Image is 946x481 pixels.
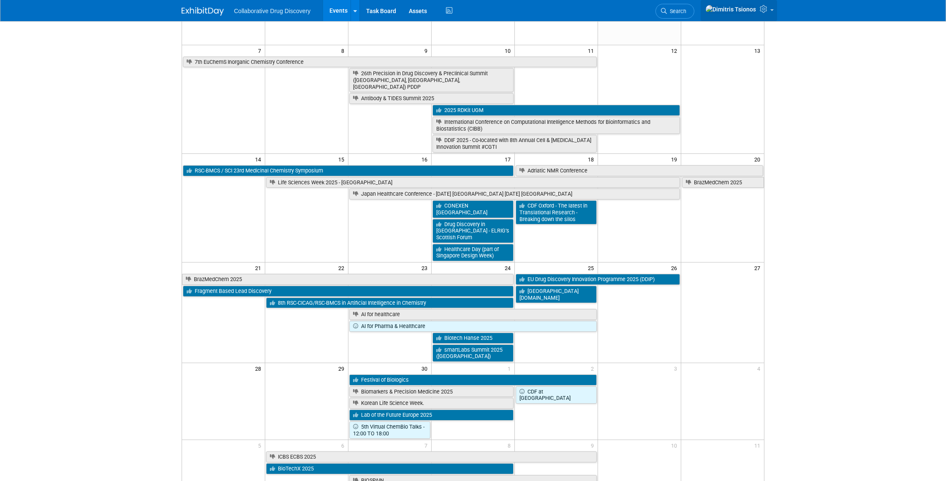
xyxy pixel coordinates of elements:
a: 5th Virtual ChemBio Talks - 12:00 TO 18:00 [349,421,430,439]
a: CONEXEN [GEOGRAPHIC_DATA] [432,200,514,218]
span: 7 [424,440,431,451]
span: 21 [254,262,265,273]
a: Festival of Biologics [349,374,597,385]
span: 22 [337,262,348,273]
span: 11 [753,440,764,451]
span: Collaborative Drug Discovery [234,8,310,14]
span: 6 [340,440,348,451]
span: 18 [587,154,598,164]
span: 27 [753,262,764,273]
span: 2 [590,363,598,374]
span: 25 [587,262,598,273]
span: 10 [670,440,681,451]
span: 10 [504,45,514,56]
a: AI for Pharma & Healthcare [349,321,597,332]
span: 12 [670,45,681,56]
a: Adriatic NMR Conference [516,165,763,176]
span: 1 [507,363,514,374]
img: ExhibitDay [182,7,224,16]
a: BrazMedChem 2025 [182,274,514,285]
a: 2025 RDKit UGM [432,105,680,116]
span: 28 [254,363,265,374]
a: DDIF 2025 - Co-located with 8th Annual Cell & [MEDICAL_DATA] Innovation Summit #CGTI [432,135,597,152]
a: 26th Precision in Drug Discovery & Preclinical Summit ([GEOGRAPHIC_DATA], [GEOGRAPHIC_DATA], [GEO... [349,68,514,92]
span: 26 [670,262,681,273]
a: RSC-BMCS / SCI 23rd Medicinal Chemistry Symposium [183,165,514,176]
span: 13 [753,45,764,56]
span: 30 [421,363,431,374]
span: 15 [337,154,348,164]
span: 8 [507,440,514,451]
a: Fragment Based Lead Discovery [183,286,514,297]
a: Healthcare Day (part of Singapore Design Week) [432,244,514,261]
a: EU Drug Discovery Innovation Programme 2025 (DDIP) [516,274,680,285]
span: 14 [254,154,265,164]
span: 19 [670,154,681,164]
span: 5 [257,440,265,451]
a: Antibody & TIDES Summit 2025 [349,93,514,104]
span: 4 [756,363,764,374]
span: 17 [504,154,514,164]
a: ICBS ECBS 2025 [266,451,596,462]
a: Korean Life Science Week. [349,398,514,409]
a: Biotech Hanse 2025 [432,333,514,344]
span: 16 [421,154,431,164]
span: 9 [424,45,431,56]
a: Lab of the Future Europe 2025 [349,410,514,421]
a: BioTechX 2025 [266,463,514,474]
a: [GEOGRAPHIC_DATA][DOMAIN_NAME] [516,286,597,303]
a: Life Sciences Week 2025 - [GEOGRAPHIC_DATA] [266,177,680,188]
a: Drug Discovery in [GEOGRAPHIC_DATA] - ELRIG’s Scottish Forum [432,219,514,243]
span: 9 [590,440,598,451]
a: Japan Healthcare Conference - [DATE] [GEOGRAPHIC_DATA] [DATE] [GEOGRAPHIC_DATA] [349,189,680,200]
span: 24 [504,262,514,273]
span: 23 [421,262,431,273]
a: International Conference on Computational Intelligence Methods for Bioinformatics and Biostatisti... [432,117,680,134]
a: 8th RSC-CICAG/RSC-BMCS in Artificial Intelligence in Chemistry [266,298,514,309]
a: 7th EuChemS Inorganic Chemistry Conference [183,57,597,68]
span: 7 [257,45,265,56]
a: BrazMedChem 2025 [682,177,764,188]
a: Biomarkers & Precision Medicine 2025 [349,386,514,397]
span: 3 [673,363,681,374]
span: Search [667,8,686,14]
a: CDF Oxford - The latest in Translational Research - Breaking down the silos [516,200,597,224]
span: 11 [587,45,598,56]
img: Dimitris Tsionos [705,5,756,14]
span: 20 [753,154,764,164]
a: Search [655,4,694,19]
a: CDF at [GEOGRAPHIC_DATA] [516,386,597,404]
span: 8 [340,45,348,56]
a: AI for healthcare [349,309,597,320]
span: 29 [337,363,348,374]
a: smartLabs Summit 2025 ([GEOGRAPHIC_DATA]) [432,344,514,362]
